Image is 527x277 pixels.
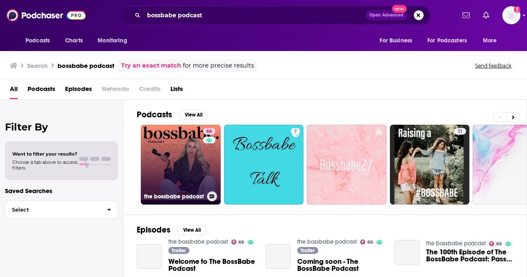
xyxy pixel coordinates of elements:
a: All [10,82,18,99]
h2: Podcasts [137,109,172,120]
a: 66 [231,240,245,244]
a: the bossbabe podcast [297,238,357,245]
a: 66 [203,128,215,135]
span: 31 [457,128,463,136]
p: Saved Searches [5,187,118,195]
a: Welcome to The BossBabe Podcast [168,258,256,272]
button: Select [5,200,118,219]
span: Open Advanced [369,13,403,17]
a: 31 [454,128,466,135]
a: Podcasts [28,82,55,99]
a: PodcastsView All [137,109,208,120]
span: Want to filter your results? [12,151,77,157]
a: Try an exact match [121,61,181,70]
button: open menu [374,33,422,49]
span: 7 [294,128,297,136]
h2: Episodes [137,225,170,235]
a: 66 [489,241,502,246]
input: Search podcasts, credits, & more... [144,9,366,22]
a: Show notifications dropdown [480,8,492,22]
img: User Profile [502,6,520,24]
span: Trailer [172,248,186,253]
a: 66the bossbabe podcast [141,125,221,205]
span: For Podcasters [427,35,467,47]
span: 66 [206,128,212,136]
h3: bossbabe podcast [58,62,114,70]
button: open menu [422,33,479,49]
a: 31 [390,125,470,205]
a: the bossbabe podcast [426,240,486,247]
a: the bossbabe podcast [168,238,228,245]
span: Networks [102,82,129,99]
div: Search podcasts, credits, & more... [121,6,431,25]
a: Coming soon - The BossBabe Podcast [266,244,291,269]
span: for more precise results [183,61,254,70]
span: Monitoring [98,35,127,47]
a: Coming soon - The BossBabe Podcast [297,258,385,272]
button: open menu [92,33,138,49]
h2: Filter By [5,121,118,133]
span: Podcasts [26,35,50,47]
a: Charts [60,33,88,49]
span: More [483,35,497,47]
svg: Add a profile image [514,6,520,13]
a: Show notifications dropdown [459,8,473,22]
h3: Search [27,62,48,70]
h3: the bossbabe podcast [144,193,204,200]
a: Welcome to The BossBabe Podcast [137,244,162,269]
a: Lists [170,82,183,99]
a: Episodes [65,82,92,99]
button: Show profile menu [502,6,520,24]
span: For Business [380,35,412,47]
span: Charts [65,35,83,47]
span: Logged in as PRSuperstar [502,6,520,24]
span: Select [5,207,100,212]
a: The 100th Episode of The BossBabe Podcast: Pass the Mic Roundup [394,240,420,265]
span: Credits [139,82,161,99]
span: Trailer [301,248,315,253]
img: Podchaser - Follow, Share and Rate Podcasts [7,7,86,23]
a: EpisodesView All [137,225,207,235]
span: New [392,5,407,13]
button: Send feedback [473,62,514,69]
span: Choose a tab above to access filters. [12,159,77,171]
a: 66 [360,240,373,244]
span: 66 [496,242,502,246]
button: View All [179,110,208,120]
span: 66 [367,240,373,244]
button: View All [177,225,207,235]
a: 7 [291,128,300,135]
button: open menu [477,33,507,49]
a: The 100th Episode of The BossBabe Podcast: Pass the Mic Roundup [426,249,513,263]
span: 66 [238,240,244,244]
a: 7 [224,125,304,205]
button: open menu [20,33,61,49]
button: Open AdvancedNew [366,10,407,20]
